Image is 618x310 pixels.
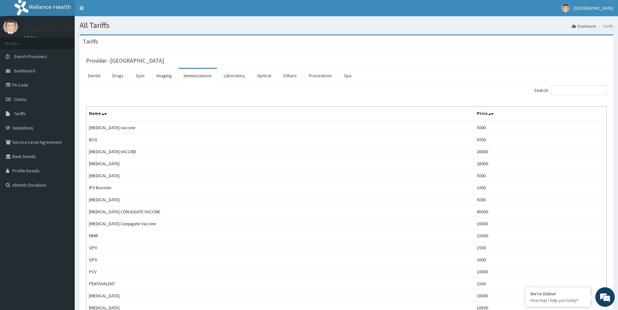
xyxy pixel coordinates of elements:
th: Price [474,107,606,122]
img: User Image [3,19,18,34]
td: 5000 [474,121,606,134]
h3: Tariffs [83,39,98,44]
span: Tariffs [14,111,26,117]
p: [GEOGRAPHIC_DATA] [23,26,76,32]
td: [MEDICAL_DATA] [86,194,474,206]
td: 1500 [474,278,606,290]
p: How may I help you today? [530,298,586,303]
td: 2000 [474,254,606,266]
a: Dashboard [572,23,596,29]
span: Dashboard [14,68,35,74]
a: Gym [131,69,150,82]
td: [MEDICAL_DATA] Conjugate Vaccine [86,218,474,230]
span: Claims [14,96,27,102]
span: Switch Providers [14,54,47,59]
td: 5000 [474,170,606,182]
a: Others [278,69,302,82]
td: 18000 [474,290,606,302]
td: [MEDICAL_DATA] [86,170,474,182]
td: 28000 [474,158,606,170]
span: [GEOGRAPHIC_DATA] [574,5,613,11]
td: PCV [86,266,474,278]
li: Tariffs [597,23,613,29]
input: Search: [551,85,607,95]
td: MMR [86,230,474,242]
a: Drugs [107,69,129,82]
td: 16000 [474,218,606,230]
td: [MEDICAL_DATA] CONJUGATE VACCINE [86,206,474,218]
a: Procedures [304,69,337,82]
th: Name [86,107,474,122]
a: Dental [83,69,106,82]
td: 10000 [474,266,606,278]
td: 5000 [474,134,606,146]
td: [MEDICAL_DATA] [86,290,474,302]
a: Online [23,35,38,40]
td: 45000 [474,206,606,218]
h3: Provider - [GEOGRAPHIC_DATA] [86,58,164,64]
a: Optical [252,69,276,82]
a: Laboratory [219,69,250,82]
td: OPV [86,242,474,254]
td: 26000 [474,146,606,158]
img: User Image [561,4,570,12]
td: IPV Booster [86,182,474,194]
h1: All Tariffs [80,21,613,30]
td: 1000 [474,182,606,194]
td: 5000 [474,194,606,206]
td: [MEDICAL_DATA] [86,158,474,170]
label: Search: [534,85,607,95]
td: 1500 [474,242,606,254]
a: Imaging [151,69,177,82]
a: Spa [339,69,357,82]
td: [MEDICAL_DATA] VACCINE [86,146,474,158]
td: PENTAVALENT [86,278,474,290]
td: BCG [86,134,474,146]
div: We're Online! [530,291,586,297]
td: OPV [86,254,474,266]
td: 15000 [474,230,606,242]
a: Immunizations [179,69,217,82]
td: [MEDICAL_DATA] vaccine [86,121,474,134]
